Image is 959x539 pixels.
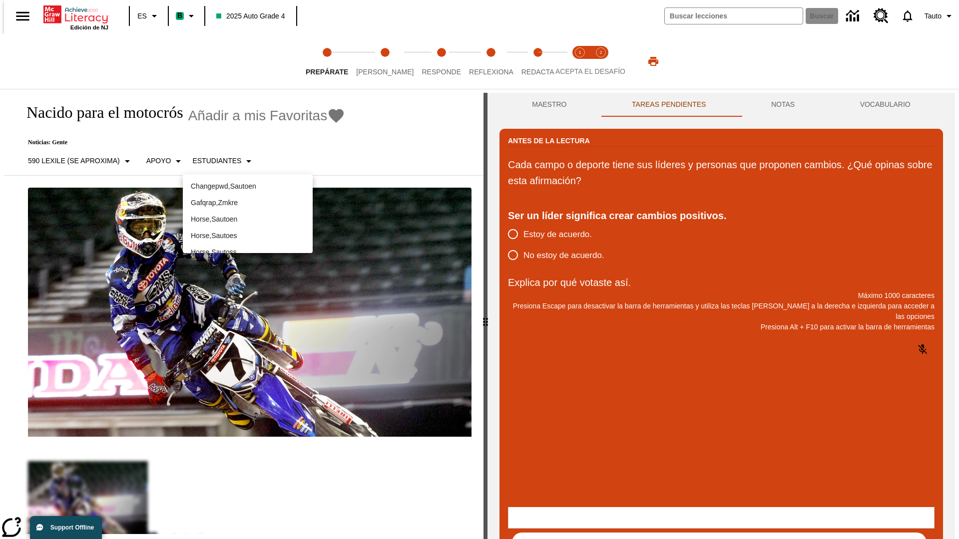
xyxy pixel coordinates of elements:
[4,8,146,17] body: Explica por qué votaste así. Máximo 1000 caracteres Presiona Alt + F10 para activar la barra de h...
[191,198,305,208] p: Gafqrap , Zmkre
[191,181,305,192] p: Changepwd , Sautoen
[191,247,305,258] p: Horse , Sautoss
[191,231,305,241] p: Horse , Sautoes
[191,214,305,225] p: Horse , Sautoen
